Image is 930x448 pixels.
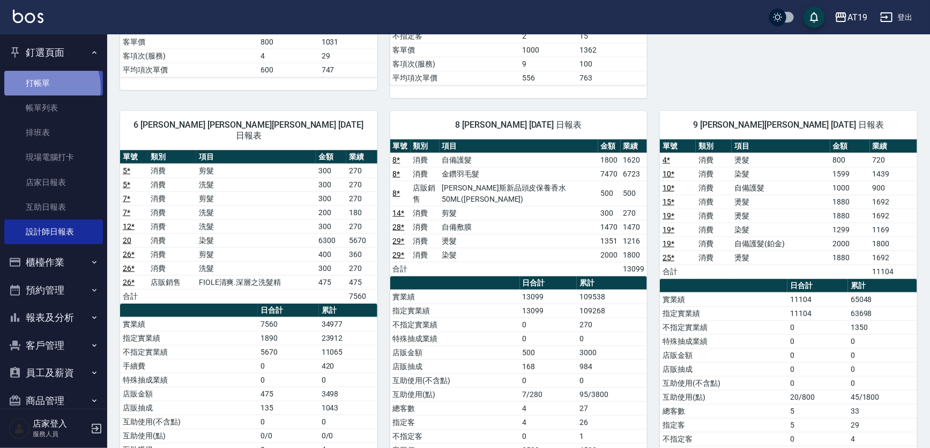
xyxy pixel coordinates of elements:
td: 剪髮 [196,247,316,261]
td: 360 [346,247,377,261]
td: 475 [316,275,346,289]
td: 11065 [319,345,377,359]
a: 排班表 [4,120,103,145]
td: 300 [316,261,346,275]
td: 洗髮 [196,261,316,275]
a: 打帳單 [4,71,103,96]
th: 項目 [440,139,598,153]
td: 1880 [830,251,870,265]
td: 店販金額 [660,348,787,362]
a: 現場電腦打卡 [4,145,103,170]
th: 累計 [577,276,647,290]
td: 300 [316,192,346,205]
td: 消費 [696,195,732,209]
table: a dense table [120,150,377,304]
td: 燙髮 [440,234,598,248]
button: 報表及分析 [4,304,103,332]
td: 15 [577,29,647,43]
td: 1299 [830,223,870,237]
td: 7470 [598,167,621,181]
td: 1890 [258,331,318,345]
td: 店販金額 [120,387,258,401]
td: 270 [346,219,377,233]
th: 類別 [148,150,196,164]
td: 不指定客 [390,29,520,43]
td: 29 [848,418,917,432]
td: 合計 [660,265,696,278]
td: 20/800 [787,390,848,404]
td: 1620 [621,153,648,167]
td: 1599 [830,167,870,181]
td: 互助使用(不含點) [660,376,787,390]
td: 300 [316,164,346,178]
td: 0 [848,362,917,376]
td: 11104 [787,306,848,320]
td: 店販抽成 [660,362,787,376]
td: 店販銷售 [411,181,440,206]
td: 消費 [696,237,732,251]
td: 1000 [830,181,870,195]
td: 7560 [258,317,318,331]
td: 135 [258,401,318,415]
td: 手續費 [120,359,258,373]
td: 燙髮 [732,251,830,265]
div: AT19 [847,11,867,24]
td: 染髮 [196,233,316,247]
td: 洗髮 [196,219,316,233]
td: 消費 [148,219,196,233]
td: 消費 [148,261,196,275]
td: 26 [577,415,647,429]
td: 0/0 [319,429,377,443]
td: 800 [258,35,318,49]
th: 業績 [346,150,377,164]
td: 平均項次單價 [390,71,520,85]
td: 消費 [411,167,440,181]
td: 不指定實業績 [120,345,258,359]
td: 合計 [120,289,148,303]
td: 13099 [520,290,577,304]
td: 燙髮 [732,195,830,209]
td: 剪髮 [440,206,598,220]
td: 0 [787,432,848,446]
button: 客戶管理 [4,332,103,359]
th: 累計 [848,279,917,293]
td: 消費 [148,192,196,205]
td: 消費 [148,164,196,178]
td: 0 [787,362,848,376]
td: 實業績 [660,292,787,306]
td: 1043 [319,401,377,415]
td: 消費 [411,206,440,220]
td: 270 [346,261,377,275]
td: 0 [787,376,848,390]
td: 1000 [520,43,577,57]
td: 剪髮 [196,192,316,205]
td: 1351 [598,234,621,248]
td: 消費 [411,248,440,262]
button: 商品管理 [4,387,103,415]
td: 475 [258,387,318,401]
td: 互助使用(點) [660,390,787,404]
th: 單號 [660,139,696,153]
td: 0 [787,334,848,348]
td: 1 [577,429,647,443]
th: 業績 [870,139,917,153]
td: 3498 [319,387,377,401]
td: [PERSON_NAME]斯新品頭皮保養香水50ML([PERSON_NAME]) [440,181,598,206]
td: 指定實業績 [120,331,258,345]
a: 20 [123,236,131,245]
td: 4 [520,415,577,429]
td: 3000 [577,346,647,359]
td: 0 [577,332,647,346]
td: 消費 [696,209,732,223]
table: a dense table [390,139,648,276]
td: 染髮 [732,223,830,237]
td: 燙髮 [732,209,830,223]
td: 剪髮 [196,164,316,178]
th: 業績 [621,139,648,153]
td: 消費 [696,223,732,237]
td: 100 [577,57,647,71]
td: 互助使用(點) [120,429,258,443]
td: 270 [346,178,377,192]
td: 實業績 [120,317,258,331]
td: 消費 [696,167,732,181]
